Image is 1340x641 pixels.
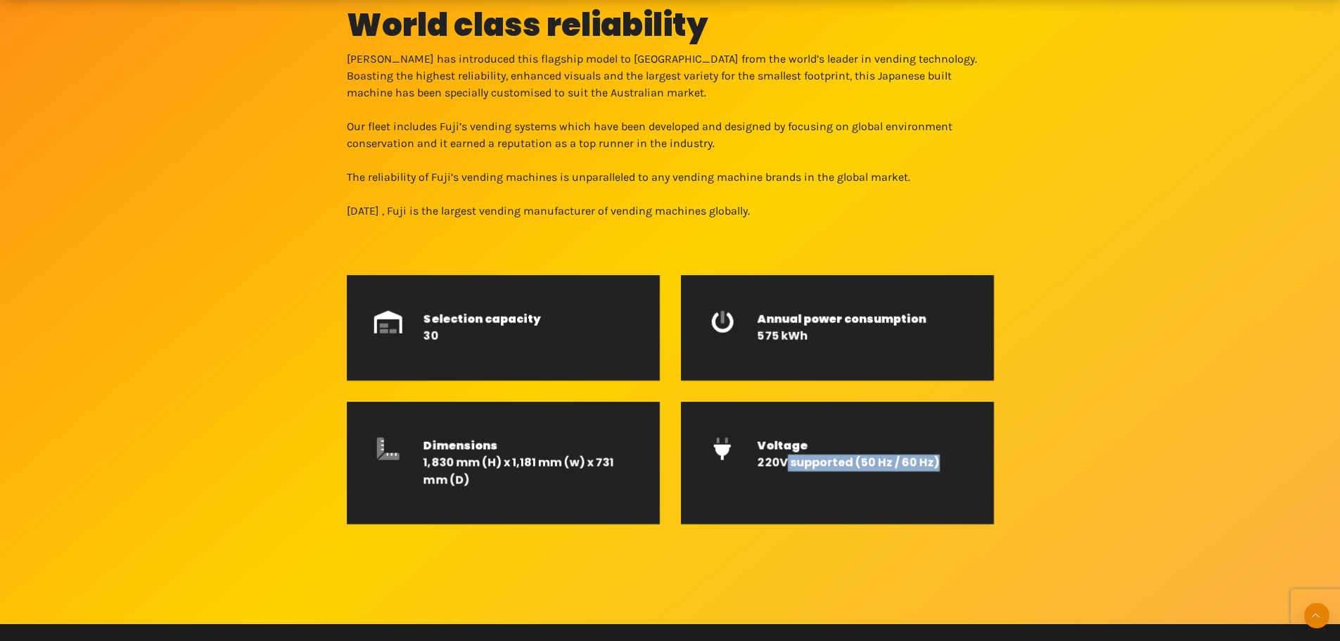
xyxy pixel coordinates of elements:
strong: Dimensions [423,438,497,454]
strong: Voltage [758,438,808,454]
p: The reliability of Fuji’s vending machines is unparalleled to any vending machine brands in the g... [347,169,994,186]
h6: 30 [423,311,632,345]
strong: Selection capacity [423,311,541,327]
h6: 220V supported (50 Hz / 60 Hz) [758,438,966,471]
p: [DATE] , Fuji is the largest vending manufacturer of vending machines globally. [347,203,994,220]
strong: Annual power consumption [758,311,926,327]
strong: World class reliability [347,3,708,47]
h6: 1,830 mm (H) x 1,181 mm (w) x 731 mm (D) [423,438,632,488]
p: Our fleet includes Fuji’s vending systems which have been developed and designed by focusing on g... [347,118,994,152]
p: [PERSON_NAME] has introduced this flagship model to [GEOGRAPHIC_DATA] from the world’s leader in ... [347,51,994,101]
h6: 575 kWh [758,311,966,345]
